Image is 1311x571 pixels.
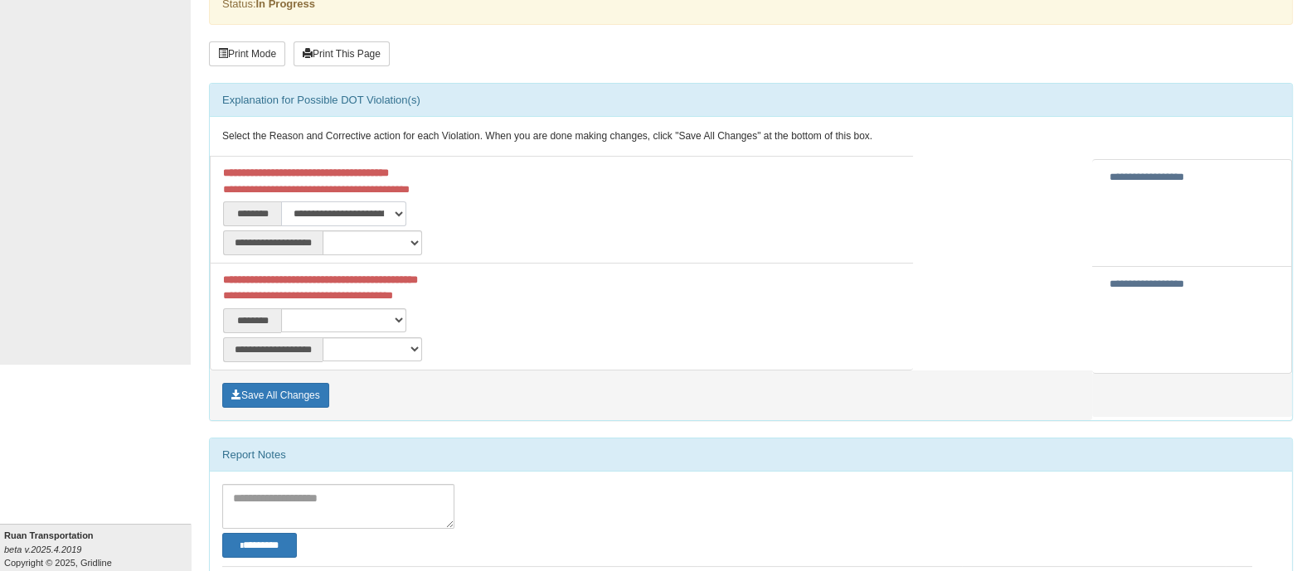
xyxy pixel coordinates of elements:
button: Print Mode [209,41,285,66]
b: Ruan Transportation [4,530,94,540]
i: beta v.2025.4.2019 [4,544,81,554]
button: Print This Page [294,41,390,66]
div: Copyright © 2025, Gridline [4,529,191,569]
div: Explanation for Possible DOT Violation(s) [210,84,1292,117]
div: Select the Reason and Corrective action for each Violation. When you are done making changes, cli... [210,117,1292,157]
button: Save [222,383,329,408]
div: Report Notes [210,438,1292,472]
button: Change Filter Options [222,533,297,558]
